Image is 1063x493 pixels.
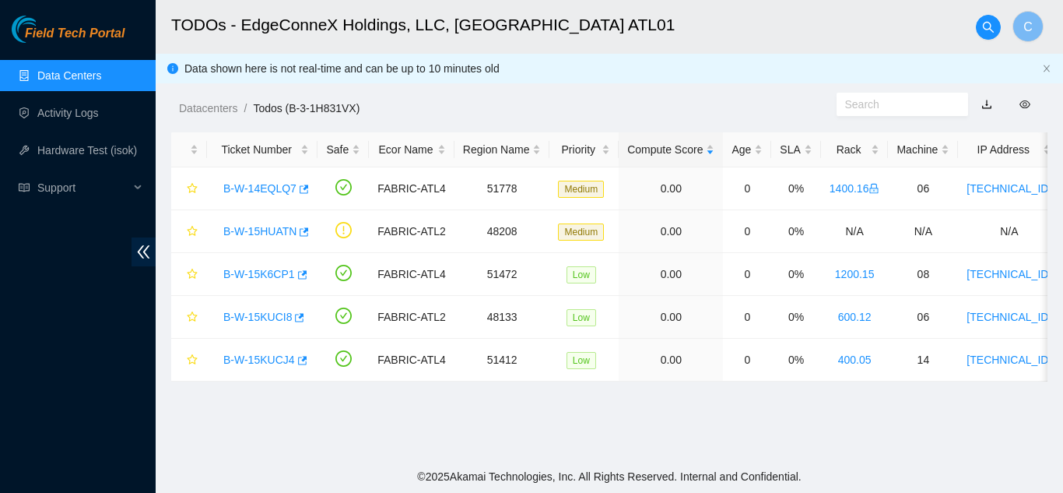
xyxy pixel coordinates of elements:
[723,167,771,210] td: 0
[838,354,872,366] a: 400.05
[619,253,723,296] td: 0.00
[335,179,352,195] span: check-circle
[771,210,820,253] td: 0%
[723,210,771,253] td: 0
[1042,64,1051,74] button: close
[156,460,1063,493] footer: © 2025 Akamai Technologies, Inc. All Rights Reserved. Internal and Confidential.
[1023,17,1033,37] span: C
[723,296,771,339] td: 0
[180,262,198,287] button: star
[977,21,1000,33] span: search
[37,107,99,119] a: Activity Logs
[454,210,550,253] td: 48208
[335,265,352,281] span: check-circle
[180,219,198,244] button: star
[723,339,771,382] td: 0
[187,312,198,324] span: star
[888,253,958,296] td: 08
[180,347,198,372] button: star
[12,28,125,48] a: Akamai TechnologiesField Tech Portal
[771,167,820,210] td: 0%
[369,253,454,296] td: FABRIC-ATL4
[868,183,879,194] span: lock
[223,354,295,366] a: B-W-15KUCJ4
[845,96,948,113] input: Search
[558,224,604,241] span: Medium
[888,296,958,339] td: 06
[771,253,820,296] td: 0%
[37,144,137,157] a: Hardware Test (isok)
[369,339,454,382] td: FABRIC-ATL4
[619,167,723,210] td: 0.00
[180,305,198,329] button: star
[37,172,129,203] span: Support
[369,210,454,253] td: FABRIC-ATL2
[454,339,550,382] td: 51412
[821,210,889,253] td: N/A
[187,269,198,281] span: star
[888,339,958,382] td: 14
[25,26,125,41] span: Field Tech Portal
[981,98,992,111] a: download
[223,182,296,195] a: B-W-14EQLQ7
[838,311,872,323] a: 600.12
[335,222,352,238] span: exclamation-circle
[567,309,596,326] span: Low
[967,268,1051,280] a: [TECHNICAL_ID]
[37,69,101,82] a: Data Centers
[335,308,352,324] span: check-circle
[835,268,875,280] a: 1200.15
[619,339,723,382] td: 0.00
[967,311,1051,323] a: [TECHNICAL_ID]
[967,182,1051,195] a: [TECHNICAL_ID]
[558,181,604,198] span: Medium
[223,311,292,323] a: B-W-15KUCI8
[888,167,958,210] td: 06
[723,253,771,296] td: 0
[830,182,880,195] a: 1400.16lock
[12,16,79,43] img: Akamai Technologies
[976,15,1001,40] button: search
[223,225,296,238] a: B-W-15HUATN
[619,296,723,339] td: 0.00
[454,167,550,210] td: 51778
[19,182,30,193] span: read
[253,102,360,114] a: Todos (B-3-1H831VX)
[179,102,237,114] a: Datacenters
[454,253,550,296] td: 51472
[958,210,1060,253] td: N/A
[967,354,1051,366] a: [TECHNICAL_ID]
[244,102,247,114] span: /
[771,339,820,382] td: 0%
[187,354,198,367] span: star
[187,183,198,195] span: star
[771,296,820,339] td: 0%
[1019,99,1030,110] span: eye
[1012,11,1044,42] button: C
[970,92,1004,117] button: download
[369,296,454,339] td: FABRIC-ATL2
[369,167,454,210] td: FABRIC-ATL4
[180,176,198,201] button: star
[223,268,295,280] a: B-W-15K6CP1
[187,226,198,238] span: star
[335,350,352,367] span: check-circle
[567,352,596,369] span: Low
[1042,64,1051,73] span: close
[567,266,596,283] span: Low
[888,210,958,253] td: N/A
[619,210,723,253] td: 0.00
[132,238,156,266] span: double-left
[454,296,550,339] td: 48133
